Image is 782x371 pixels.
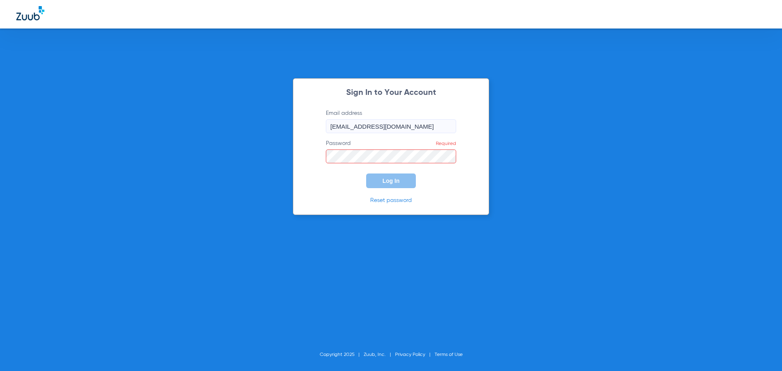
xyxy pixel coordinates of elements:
img: Zuub Logo [16,6,44,20]
label: Password [326,139,456,163]
a: Privacy Policy [395,352,425,357]
input: PasswordRequired [326,149,456,163]
a: Reset password [370,198,412,203]
span: Log In [382,178,400,184]
h2: Sign In to Your Account [314,89,468,97]
a: Terms of Use [435,352,463,357]
li: Copyright 2025 [320,351,364,359]
button: Log In [366,173,416,188]
span: Required [436,141,456,146]
input: Email address [326,119,456,133]
li: Zuub, Inc. [364,351,395,359]
label: Email address [326,109,456,133]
